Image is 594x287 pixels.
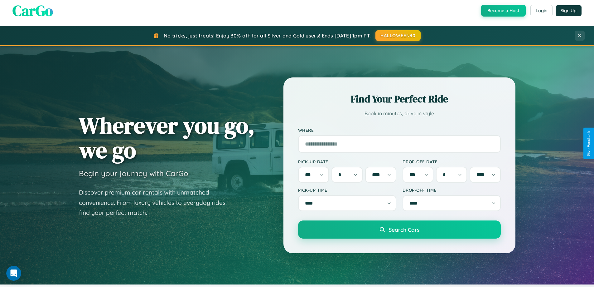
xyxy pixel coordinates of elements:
span: Search Cars [389,226,419,233]
button: Login [530,5,553,16]
h2: Find Your Perfect Ride [298,92,501,106]
label: Drop-off Date [403,159,501,164]
span: CarGo [12,0,53,21]
button: Become a Host [481,5,526,17]
iframe: Intercom live chat [6,266,21,281]
label: Drop-off Time [403,187,501,193]
p: Book in minutes, drive in style [298,109,501,118]
h3: Begin your journey with CarGo [79,169,188,178]
label: Pick-up Date [298,159,396,164]
button: Sign Up [556,5,582,16]
span: No tricks, just treats! Enjoy 30% off for all Silver and Gold users! Ends [DATE] 1pm PT. [164,32,371,39]
label: Where [298,127,501,133]
p: Discover premium car rentals with unmatched convenience. From luxury vehicles to everyday rides, ... [79,187,235,218]
div: Give Feedback [587,131,591,156]
button: Search Cars [298,220,501,239]
label: Pick-up Time [298,187,396,193]
button: HALLOWEEN30 [375,30,421,41]
h1: Wherever you go, we go [79,113,255,162]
